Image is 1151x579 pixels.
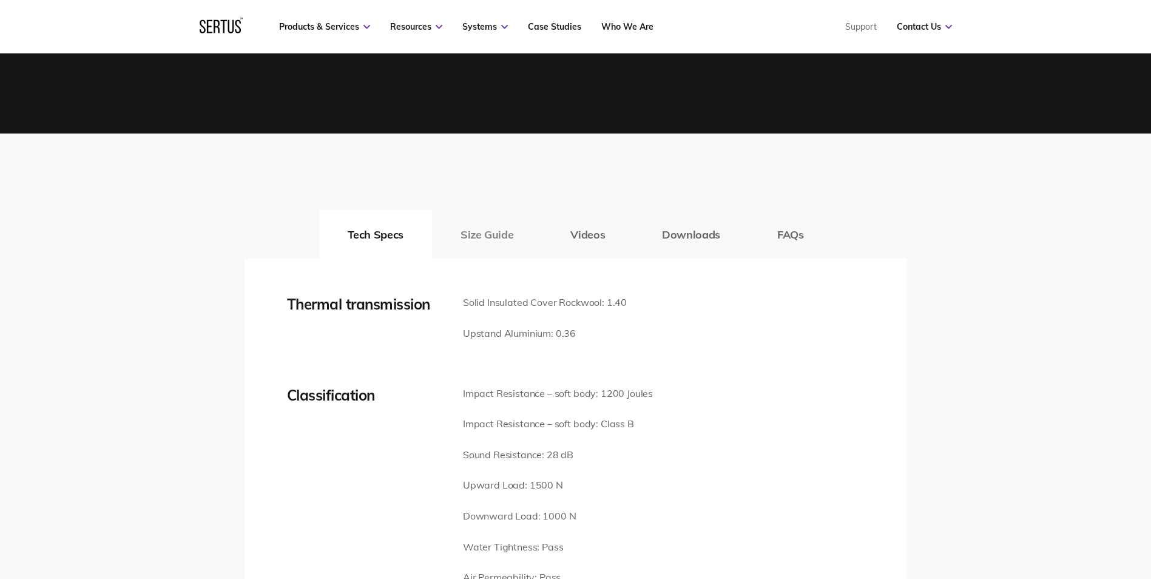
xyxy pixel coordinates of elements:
div: Classification [287,386,445,404]
button: Videos [542,210,633,259]
p: Downward Load: 1000 N [463,509,653,524]
a: Contact Us [897,21,952,32]
a: Case Studies [528,21,581,32]
a: Products & Services [279,21,370,32]
p: Impact Resistance – soft body: Class B [463,416,653,432]
iframe: Chat Widget [933,438,1151,579]
p: Upstand Aluminium: 0.36 [463,326,627,342]
a: Who We Are [601,21,653,32]
button: FAQs [749,210,832,259]
div: Thermal transmission [287,295,445,313]
button: Size Guide [432,210,542,259]
a: Systems [462,21,508,32]
p: Sound Resistance: 28 dB [463,447,653,463]
a: Resources [390,21,442,32]
p: Impact Resistance – soft body: 1200 Joules [463,386,653,402]
p: Water Tightness: Pass [463,540,653,555]
p: Upward Load: 1500 N [463,478,653,493]
button: Downloads [633,210,749,259]
p: Solid Insulated Cover Rockwool: 1.40 [463,295,627,311]
a: Support [845,21,877,32]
